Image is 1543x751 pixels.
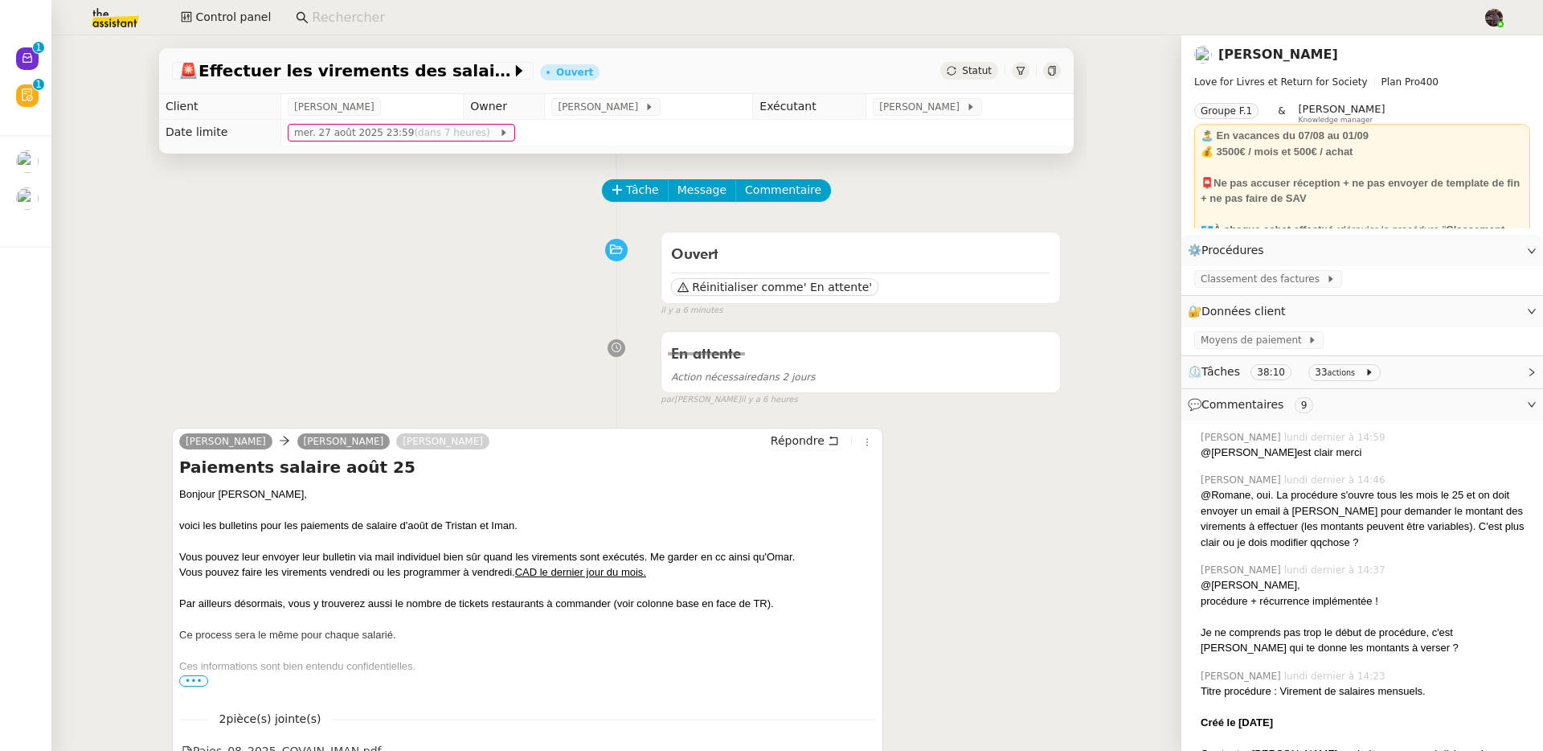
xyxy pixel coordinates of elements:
[1194,46,1212,64] img: users%2FtFhOaBya8rNVU5KG7br7ns1BCvi2%2Favatar%2Faa8c47da-ee6c-4101-9e7d-730f2e64f978
[312,7,1467,29] input: Rechercher
[35,42,42,56] p: 1
[1188,302,1292,321] span: 🔐
[179,564,876,581] div: Vous pouvez faire les virements vendredi ou les programmer à vendredi.
[1420,76,1439,88] span: 400
[1328,368,1356,377] small: actions
[1218,47,1338,62] a: [PERSON_NAME]
[1201,224,1340,236] u: 💶À chaque achat effectué :
[1188,241,1271,260] span: ⚙️
[33,42,44,53] nz-badge-sup: 1
[671,371,756,383] span: Action nécessaire
[1201,487,1530,550] div: @Romane, oui. La procédure s'ouvre tous les mois le 25 et on doit envoyer un email à [PERSON_NAME...
[1201,445,1530,461] div: @[PERSON_NAME]est clair merci
[1315,367,1327,378] span: 33
[1201,473,1284,487] span: [PERSON_NAME]
[1295,397,1314,413] nz-tag: 9
[745,181,821,199] span: Commentaire
[1201,577,1530,593] div: @[PERSON_NAME],
[1381,76,1420,88] span: Plan Pro
[33,79,44,90] nz-badge-sup: 1
[1188,365,1387,378] span: ⏲️
[1181,235,1543,266] div: ⚙️Procédures
[294,99,374,115] span: [PERSON_NAME]
[804,279,872,295] span: ' En attente'
[671,371,815,383] span: dans 2 jours
[1201,177,1520,205] strong: 📮Ne pas accuser réception + ne pas envoyer de template de fin + ne pas faire de SAV
[179,675,208,687] span: •••
[1201,146,1353,158] strong: 💰 3500€ / mois et 500€ / achat
[671,278,878,296] button: Réinitialiser comme' En attente'
[661,393,674,407] span: par
[671,248,718,262] span: Ouvert
[1201,398,1283,411] span: Commentaires
[1278,103,1285,124] span: &
[396,434,489,449] a: [PERSON_NAME]
[661,304,722,318] span: il y a 6 minutes
[1284,563,1389,577] span: lundi dernier à 14:37
[1284,430,1389,445] span: lundi dernier à 14:59
[178,61,199,80] span: 🚨
[1201,244,1264,256] span: Procédures
[677,181,726,199] span: Message
[661,393,797,407] small: [PERSON_NAME]
[626,181,659,199] span: Tâche
[1299,103,1385,124] app-user-label: Knowledge manager
[1485,9,1503,27] img: 2af2e8ed-4e7a-4339-b054-92d163d57814
[879,99,965,115] span: [PERSON_NAME]
[297,434,391,449] a: [PERSON_NAME]
[556,68,593,77] div: Ouvert
[1284,473,1389,487] span: lundi dernier à 14:46
[1201,669,1284,683] span: [PERSON_NAME]
[515,566,646,578] u: CAD le dernier jour du mois.
[159,120,281,146] td: Date limite
[1201,683,1530,700] div: Titre procédure : Virement de salaires mensuels.
[1181,356,1543,388] div: ⏲️Tâches 38:10 33actions
[1201,271,1326,287] span: Classement des factures
[602,179,669,202] button: Tâche
[1201,625,1530,656] div: Je ne comprends pas trop le début de procédure, c'est [PERSON_NAME] qui te donne les montants à v...
[195,8,271,27] span: Control panel
[1250,364,1291,380] nz-tag: 38:10
[179,486,876,503] div: Bonjour [PERSON_NAME],
[171,6,280,29] button: Control panel
[735,179,831,202] button: Commentaire
[179,434,272,449] a: [PERSON_NAME]
[159,94,281,120] td: Client
[227,712,321,725] span: pièce(s) jointe(s)
[178,63,511,79] span: Effectuer les virements des salaires
[464,94,545,120] td: Owner
[179,596,876,612] div: Par ailleurs désormais, vous y trouverez aussi le nombre de tickets restaurants à commander (voir...
[741,393,798,407] span: il y a 6 heures
[1299,103,1385,115] span: [PERSON_NAME]
[179,518,876,534] div: voici les bulletins pour les paiements de salaire d'août de Tristan et Iman.
[179,456,876,478] h4: Paiements salaire août 25
[1201,430,1284,445] span: [PERSON_NAME]
[671,347,741,362] span: En attente
[294,125,499,141] span: mer. 27 août 2025 23:59
[962,65,992,76] span: Statut
[16,187,39,210] img: users%2FAXgjBsdPtrYuxuZvIJjRexEdqnq2%2Favatar%2F1599931753966.jpeg
[179,690,876,706] div: Bien à vous,
[1201,563,1284,577] span: [PERSON_NAME]
[1299,116,1373,125] span: Knowledge manager
[1201,129,1369,142] strong: 🏝️﻿ En vacances du 07/08 au 01/09
[1194,103,1259,119] nz-tag: Groupe F.1
[208,710,333,728] span: 2
[179,627,876,643] div: Ce process sera le même pour chaque salarié.
[1284,669,1389,683] span: lundi dernier à 14:23
[35,79,42,93] p: 1
[179,549,876,565] div: Vous pouvez leur envoyer leur bulletin via mail individuel bien sûr quand les virements sont exéc...
[1201,716,1273,728] strong: Créé le [DATE]
[1181,389,1543,421] div: 💬Commentaires 9
[1188,398,1320,411] span: 💬
[1201,332,1308,348] span: Moyens de paiement
[558,99,644,115] span: [PERSON_NAME]
[179,659,876,675] div: Ces informations sont bien entendu confidentielles.
[1181,296,1543,327] div: 🔐Données client
[692,279,803,295] span: Réinitialiser comme
[414,127,493,138] span: (dans 7 heures)
[771,433,825,449] span: Répondre
[1201,593,1530,609] div: procédure + récurrence implémentée !
[765,432,845,449] button: Répondre
[1201,365,1240,378] span: Tâches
